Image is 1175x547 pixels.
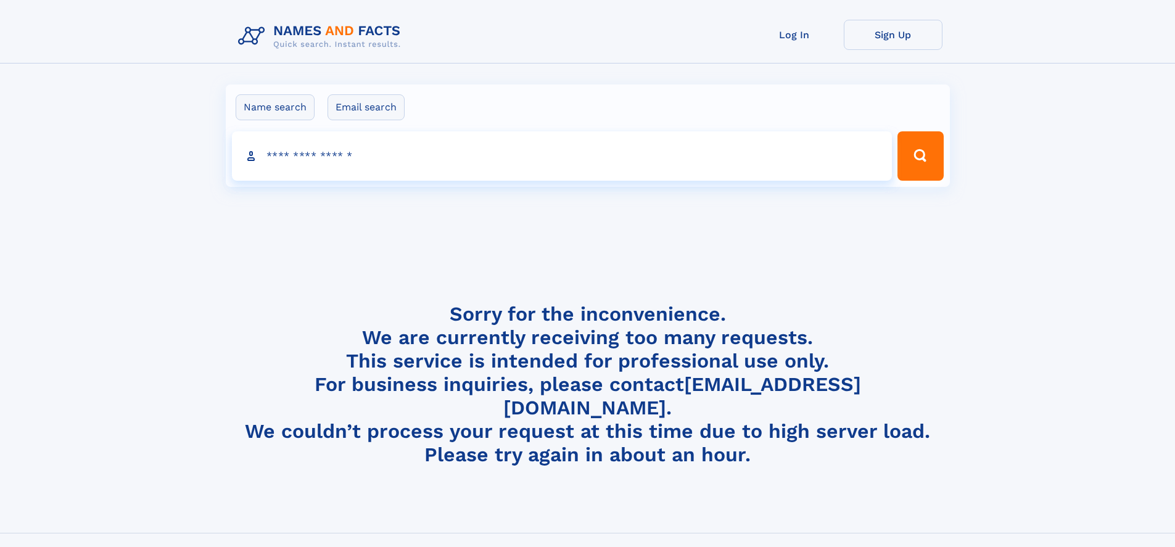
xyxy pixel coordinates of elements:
[232,131,893,181] input: search input
[897,131,943,181] button: Search Button
[503,372,861,419] a: [EMAIL_ADDRESS][DOMAIN_NAME]
[233,20,411,53] img: Logo Names and Facts
[745,20,844,50] a: Log In
[236,94,315,120] label: Name search
[844,20,942,50] a: Sign Up
[233,302,942,467] h4: Sorry for the inconvenience. We are currently receiving too many requests. This service is intend...
[328,94,405,120] label: Email search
